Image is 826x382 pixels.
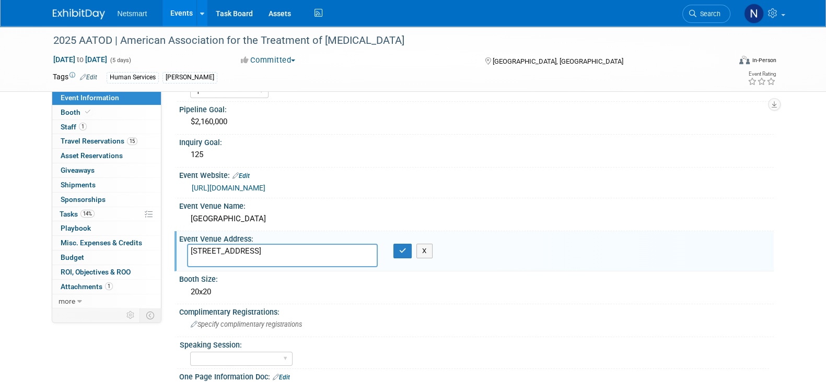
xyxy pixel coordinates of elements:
span: 1 [105,282,113,290]
span: Tasks [60,210,95,218]
td: Toggle Event Tabs [139,308,161,322]
div: Event Venue Name: [179,198,774,211]
a: more [52,294,161,308]
a: Search [682,5,730,23]
span: Misc. Expenses & Credits [61,238,142,247]
div: Speaking Session: [180,337,769,350]
div: [PERSON_NAME] [162,72,217,83]
span: Attachments [61,282,113,291]
a: Misc. Expenses & Credits [52,236,161,250]
span: Shipments [61,181,96,189]
div: $2,160,000 [187,114,766,130]
a: Edit [273,374,290,381]
span: ROI, Objectives & ROO [61,268,131,276]
img: ExhibitDay [53,9,105,19]
span: [GEOGRAPHIC_DATA], [GEOGRAPHIC_DATA] [493,57,623,65]
div: Event Format [669,54,776,70]
a: Edit [80,74,97,81]
div: In-Person [751,56,776,64]
div: 125 [187,147,766,163]
span: 15 [127,137,137,145]
div: Human Services [107,72,159,83]
a: Giveaways [52,163,161,177]
a: Tasks14% [52,207,161,221]
a: Attachments1 [52,280,161,294]
span: [DATE] [DATE] [53,55,108,64]
span: Travel Reservations [61,137,137,145]
div: Booth Size: [179,271,774,284]
div: Event Rating [747,71,775,77]
span: Event Information [61,93,119,102]
div: Event Website: [179,168,774,181]
a: Event Information [52,91,161,105]
span: Budget [61,253,84,261]
a: Playbook [52,221,161,235]
a: Travel Reservations15 [52,134,161,148]
div: [GEOGRAPHIC_DATA] [187,211,766,227]
span: more [59,297,75,305]
span: Sponsorships [61,195,106,204]
span: Specify complimentary registrations [191,320,302,328]
span: (5 days) [109,57,131,64]
a: Budget [52,250,161,265]
span: to [75,55,85,64]
img: Format-Inperson.png [739,56,750,64]
a: [URL][DOMAIN_NAME] [192,184,265,192]
button: X [416,244,433,258]
div: Complimentary Registrations: [179,304,774,317]
div: Pipeline Goal: [179,102,774,115]
div: 2025 AATOD | American Association for the Treatment of [MEDICAL_DATA] [50,31,715,50]
a: Shipments [52,178,161,192]
a: Asset Reservations [52,149,161,163]
span: Asset Reservations [61,151,123,160]
div: 20x20 [187,284,766,300]
a: Staff1 [52,120,161,134]
button: Committed [237,55,299,66]
div: Inquiry Goal: [179,135,774,148]
span: 14% [80,210,95,218]
a: Booth [52,105,161,120]
span: Staff [61,123,87,131]
span: Booth [61,108,92,116]
td: Tags [53,71,97,83]
span: Search [696,10,720,18]
span: Playbook [61,224,91,232]
img: Nina Finn [744,4,764,23]
div: Event Venue Address: [179,231,774,244]
td: Personalize Event Tab Strip [122,308,140,322]
i: Booth reservation complete [85,109,90,115]
span: Giveaways [61,166,95,174]
span: 1 [79,123,87,130]
a: Sponsorships [52,193,161,207]
a: Edit [232,172,250,180]
a: ROI, Objectives & ROO [52,265,161,279]
span: Netsmart [118,9,147,18]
